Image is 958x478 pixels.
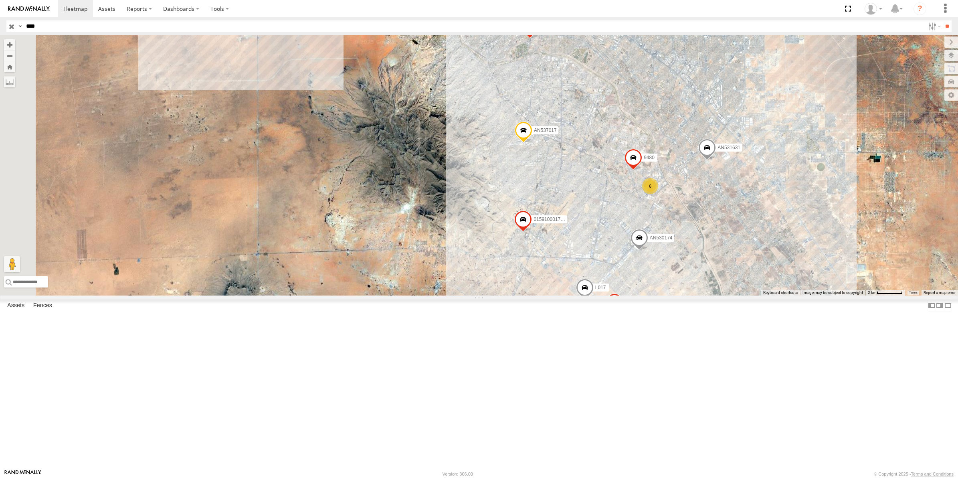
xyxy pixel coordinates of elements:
[4,256,20,272] button: Drag Pegman onto the map to open Street View
[644,155,655,160] span: 9480
[936,300,944,311] label: Dock Summary Table to the Right
[4,61,15,72] button: Zoom Home
[4,470,41,478] a: Visit our Website
[17,20,23,32] label: Search Query
[534,216,574,222] span: 015910001795205
[534,127,557,133] span: AN537017
[944,300,952,311] label: Hide Summary Table
[914,2,926,15] i: ?
[925,20,942,32] label: Search Filter Options
[944,89,958,101] label: Map Settings
[911,472,954,476] a: Terms and Conditions
[443,472,473,476] div: Version: 306.00
[650,235,673,241] span: AN530174
[8,6,50,12] img: rand-logo.svg
[802,290,863,295] span: Image may be subject to copyright
[924,290,956,295] a: Report a map error
[874,472,954,476] div: © Copyright 2025 -
[865,290,905,296] button: Map Scale: 2 km per 61 pixels
[928,300,936,311] label: Dock Summary Table to the Left
[29,300,56,311] label: Fences
[4,50,15,61] button: Zoom out
[763,290,798,296] button: Keyboard shortcuts
[4,39,15,50] button: Zoom in
[3,300,28,311] label: Assets
[909,291,918,294] a: Terms (opens in new tab)
[4,76,15,87] label: Measure
[862,3,885,15] div: Roberto Garcia
[642,178,658,194] div: 6
[595,285,606,290] span: L017
[717,145,740,150] span: AN531631
[868,290,877,295] span: 2 km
